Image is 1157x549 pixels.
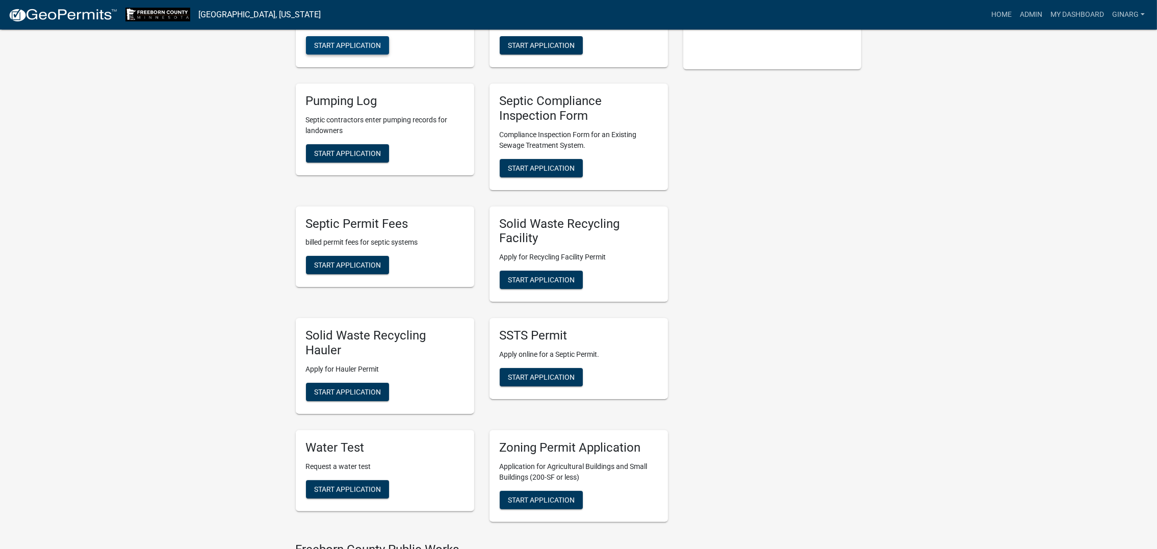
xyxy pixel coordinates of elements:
[500,36,583,55] button: Start Application
[306,144,389,163] button: Start Application
[314,41,381,49] span: Start Application
[125,8,190,21] img: Freeborn County, Minnesota
[500,252,658,263] p: Apply for Recycling Facility Permit
[306,364,464,375] p: Apply for Hauler Permit
[306,237,464,248] p: billed permit fees for septic systems
[306,480,389,499] button: Start Application
[508,495,575,504] span: Start Application
[306,383,389,401] button: Start Application
[1016,5,1046,24] a: Admin
[500,349,658,360] p: Apply online for a Septic Permit.
[508,164,575,172] span: Start Application
[314,485,381,493] span: Start Application
[1046,5,1108,24] a: My Dashboard
[500,491,583,509] button: Start Application
[508,276,575,284] span: Start Application
[500,159,583,177] button: Start Application
[314,387,381,396] span: Start Application
[306,256,389,274] button: Start Application
[508,373,575,381] span: Start Application
[500,461,658,483] p: Application for Agricultural Buildings and Small Buildings (200-SF or less)
[306,217,464,231] h5: Septic Permit Fees
[500,368,583,386] button: Start Application
[500,328,658,343] h5: SSTS Permit
[508,41,575,49] span: Start Application
[500,217,658,246] h5: Solid Waste Recycling Facility
[500,440,658,455] h5: Zoning Permit Application
[306,36,389,55] button: Start Application
[500,94,658,123] h5: Septic Compliance Inspection Form
[500,271,583,289] button: Start Application
[198,6,321,23] a: [GEOGRAPHIC_DATA], [US_STATE]
[306,328,464,358] h5: Solid Waste Recycling Hauler
[314,149,381,157] span: Start Application
[306,440,464,455] h5: Water Test
[987,5,1016,24] a: Home
[1108,5,1149,24] a: ginarg
[306,461,464,472] p: Request a water test
[306,94,464,109] h5: Pumping Log
[306,115,464,136] p: Septic contractors enter pumping records for landowners
[314,261,381,269] span: Start Application
[500,129,658,151] p: Compliance Inspection Form for an Existing Sewage Treatment System.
